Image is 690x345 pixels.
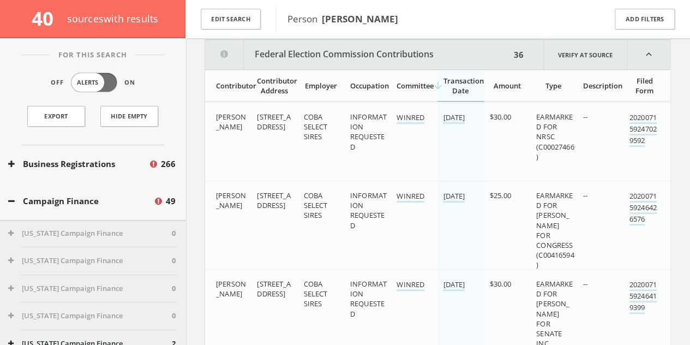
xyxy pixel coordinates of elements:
[8,228,172,239] button: [US_STATE] Campaign Finance
[397,112,424,124] a: WINRED
[397,279,424,291] a: WINRED
[583,191,587,200] span: --
[536,191,574,270] span: EARMARKED FOR [PERSON_NAME] FOR CONGRESS (C00416594)
[8,255,172,266] button: [US_STATE] Campaign Finance
[443,112,465,124] a: [DATE]
[8,283,172,294] button: [US_STATE] Campaign Finance
[51,78,64,87] span: Off
[511,40,527,69] div: 36
[397,191,424,203] a: WINRED
[8,158,148,170] button: Business Registrations
[216,112,246,132] span: [PERSON_NAME]
[583,112,587,122] span: --
[615,9,675,30] button: Add Filters
[627,40,670,69] i: expand_less
[287,13,398,25] span: Person
[350,279,387,319] span: INFORMATION REQUESTED
[216,81,245,91] div: Contributor
[350,81,385,91] div: Occupation
[397,81,431,91] div: Committee
[443,191,465,203] a: [DATE]
[166,195,176,207] span: 49
[172,311,176,322] span: 0
[172,228,176,239] span: 0
[490,279,511,289] span: $30.00
[100,106,158,127] button: Hide Empty
[304,279,328,308] span: COBA SELECT SIRES
[304,112,328,141] span: COBA SELECT SIRES
[8,311,172,322] button: [US_STATE] Campaign Finance
[536,81,571,91] div: Type
[67,12,159,25] span: source s with results
[172,255,176,266] span: 0
[543,40,627,69] a: Verify at source
[50,50,135,61] span: For This Search
[490,112,511,122] span: $30.00
[8,195,153,207] button: Campaign Finance
[161,158,176,170] span: 266
[216,191,246,210] span: [PERSON_NAME]
[124,78,135,87] span: On
[304,191,328,220] span: COBA SELECT SIRES
[322,13,398,25] b: [PERSON_NAME]
[536,112,574,162] span: EARMARKED FOR NRSC (C00027466)
[629,76,659,96] div: Filed Form
[583,81,617,91] div: Description
[27,106,85,127] a: Export
[257,279,291,299] span: [STREET_ADDRESS]
[201,9,261,30] button: Edit Search
[583,279,587,289] span: --
[32,5,63,31] span: 40
[432,80,443,91] i: arrow_downward
[443,279,465,291] a: [DATE]
[350,191,387,230] span: INFORMATION REQUESTED
[629,112,657,147] a: 202007159247029592
[629,191,657,225] a: 202007159246426576
[172,283,176,294] span: 0
[490,81,524,91] div: Amount
[216,279,246,299] span: [PERSON_NAME]
[304,81,338,91] div: Employer
[350,112,387,152] span: INFORMATION REQUESTED
[257,76,291,96] div: Contributor Address
[443,76,477,96] div: Transaction Date
[257,112,291,132] span: [STREET_ADDRESS]
[257,191,291,210] span: [STREET_ADDRESS]
[629,279,657,314] a: 202007159246419399
[490,191,511,200] span: $25.00
[205,40,511,69] button: Federal Election Commission Contributions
